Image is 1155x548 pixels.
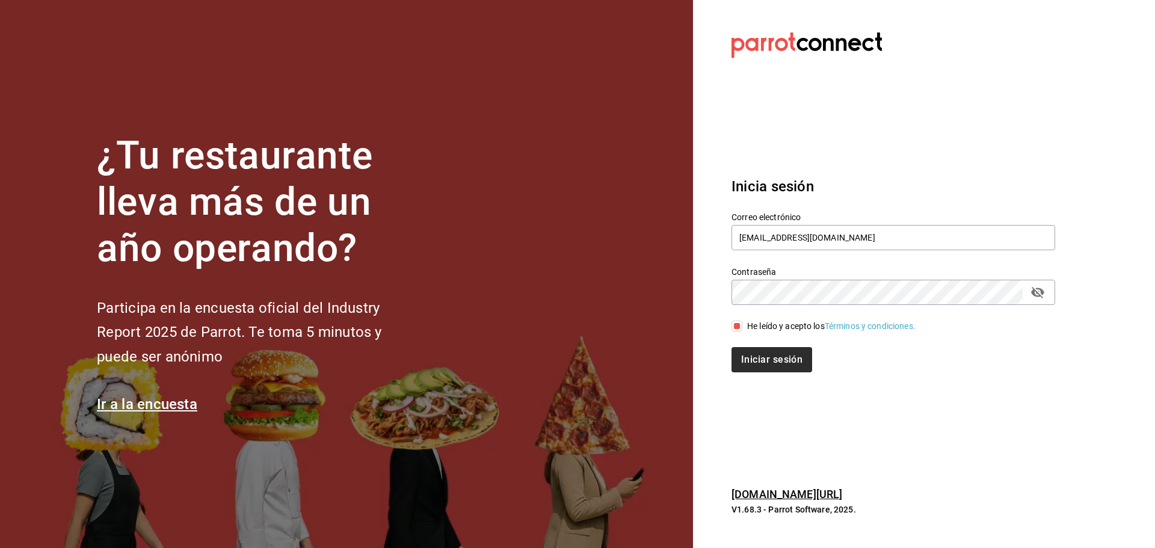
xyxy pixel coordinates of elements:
[731,268,1055,276] label: Contraseña
[97,133,422,271] h1: ¿Tu restaurante lleva más de un año operando?
[731,488,842,500] a: [DOMAIN_NAME][URL]
[731,225,1055,250] input: Ingresa tu correo electrónico
[97,296,422,369] h2: Participa en la encuesta oficial del Industry Report 2025 de Parrot. Te toma 5 minutos y puede se...
[97,396,197,413] a: Ir a la encuesta
[731,213,1055,221] label: Correo electrónico
[731,347,812,372] button: Iniciar sesión
[731,176,1055,197] h3: Inicia sesión
[825,321,916,331] a: Términos y condiciones.
[1027,282,1048,303] button: passwordField
[731,503,1055,516] p: V1.68.3 - Parrot Software, 2025.
[747,320,916,333] div: He leído y acepto los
